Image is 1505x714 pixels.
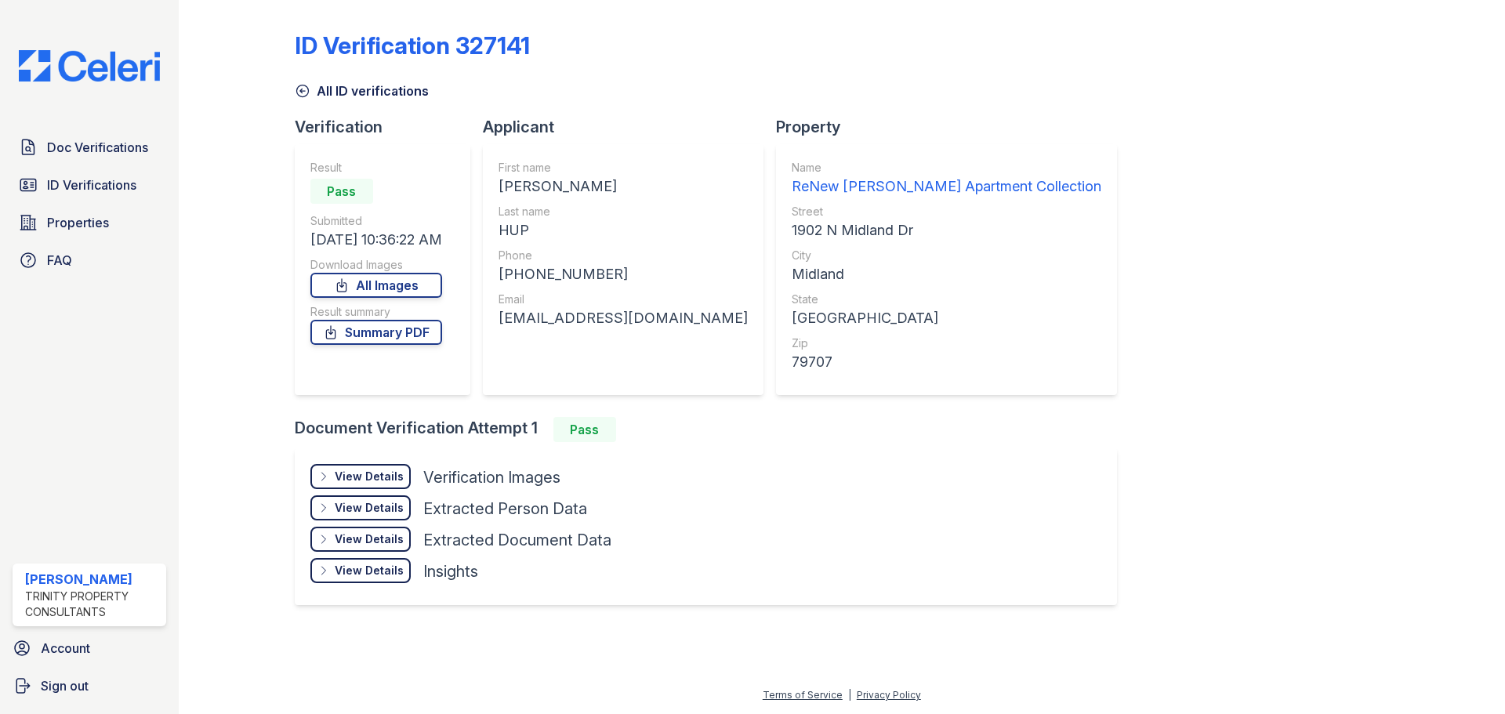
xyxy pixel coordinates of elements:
[310,160,442,176] div: Result
[792,160,1101,198] a: Name ReNew [PERSON_NAME] Apartment Collection
[499,248,748,263] div: Phone
[310,320,442,345] a: Summary PDF
[423,560,478,582] div: Insights
[41,639,90,658] span: Account
[47,138,148,157] span: Doc Verifications
[553,417,616,442] div: Pass
[792,160,1101,176] div: Name
[792,263,1101,285] div: Midland
[13,207,166,238] a: Properties
[792,204,1101,219] div: Street
[792,219,1101,241] div: 1902 N Midland Dr
[776,116,1130,138] div: Property
[423,529,611,551] div: Extracted Document Data
[335,531,404,547] div: View Details
[295,31,530,60] div: ID Verification 327141
[499,160,748,176] div: First name
[310,179,373,204] div: Pass
[499,307,748,329] div: [EMAIL_ADDRESS][DOMAIN_NAME]
[792,292,1101,307] div: State
[25,570,160,589] div: [PERSON_NAME]
[6,632,172,664] a: Account
[6,50,172,82] img: CE_Logo_Blue-a8612792a0a2168367f1c8372b55b34899dd931a85d93a1a3d3e32e68fde9ad4.png
[792,351,1101,373] div: 79707
[499,219,748,241] div: HUP
[792,176,1101,198] div: ReNew [PERSON_NAME] Apartment Collection
[295,417,1130,442] div: Document Verification Attempt 1
[310,229,442,251] div: [DATE] 10:36:22 AM
[848,689,851,701] div: |
[499,204,748,219] div: Last name
[295,116,483,138] div: Verification
[499,263,748,285] div: [PHONE_NUMBER]
[499,292,748,307] div: Email
[335,500,404,516] div: View Details
[13,169,166,201] a: ID Verifications
[6,670,172,701] a: Sign out
[47,213,109,232] span: Properties
[423,466,560,488] div: Verification Images
[483,116,776,138] div: Applicant
[335,469,404,484] div: View Details
[13,132,166,163] a: Doc Verifications
[763,689,843,701] a: Terms of Service
[857,689,921,701] a: Privacy Policy
[295,82,429,100] a: All ID verifications
[47,176,136,194] span: ID Verifications
[310,273,442,298] a: All Images
[13,245,166,276] a: FAQ
[25,589,160,620] div: Trinity Property Consultants
[792,248,1101,263] div: City
[310,257,442,273] div: Download Images
[310,304,442,320] div: Result summary
[41,676,89,695] span: Sign out
[47,251,72,270] span: FAQ
[499,176,748,198] div: [PERSON_NAME]
[792,335,1101,351] div: Zip
[335,563,404,578] div: View Details
[423,498,587,520] div: Extracted Person Data
[310,213,442,229] div: Submitted
[792,307,1101,329] div: [GEOGRAPHIC_DATA]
